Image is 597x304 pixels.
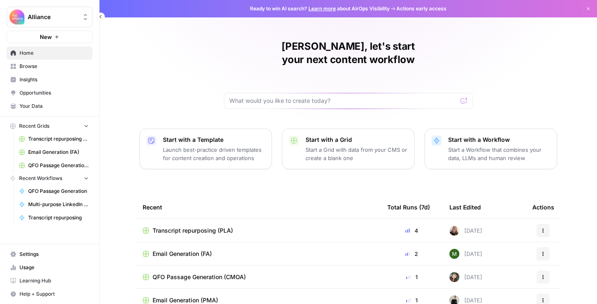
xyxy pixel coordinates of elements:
[19,76,89,83] span: Insights
[28,187,89,195] span: QFO Passage Generation
[163,136,265,144] p: Start with a Template
[449,226,459,236] img: dusy4e3dsucr7fztkxh4ejuaeihk
[7,31,92,43] button: New
[448,136,550,144] p: Start with a Workflow
[282,129,415,169] button: Start with a GridStart a Grid with data from your CMS or create a blank one
[387,226,436,235] div: 4
[19,264,89,271] span: Usage
[28,13,78,21] span: Alliance
[19,250,89,258] span: Settings
[19,89,89,97] span: Opportunities
[7,287,92,301] button: Help + Support
[7,100,92,113] a: Your Data
[15,132,92,146] a: Transcript repurposing (PLA)
[7,172,92,185] button: Recent Workflows
[19,102,89,110] span: Your Data
[449,249,459,259] img: l5bw1boy7i1vzeyb5kvp5qo3zmc4
[15,185,92,198] a: QFO Passage Generation
[7,120,92,132] button: Recent Grids
[449,196,481,219] div: Last Edited
[153,226,233,235] span: Transcript repurposing (PLA)
[163,146,265,162] p: Launch best-practice driven templates for content creation and operations
[19,175,62,182] span: Recent Workflows
[532,196,554,219] div: Actions
[15,198,92,211] a: Multi-purpose LinkedIn Workflow
[229,97,457,105] input: What would you like to create today?
[143,250,374,258] a: Email Generation (FA)
[15,211,92,224] a: Transcript repurposing
[7,46,92,60] a: Home
[28,162,89,169] span: QFO Passage Generation (CMOA)
[449,272,459,282] img: auytl9ei5tcnqodk4shm8exxpdku
[143,273,374,281] a: QFO Passage Generation (CMOA)
[449,249,482,259] div: [DATE]
[396,5,447,12] span: Actions early access
[7,73,92,86] a: Insights
[7,248,92,261] a: Settings
[143,226,374,235] a: Transcript repurposing (PLA)
[7,274,92,287] a: Learning Hub
[10,10,24,24] img: Alliance Logo
[308,5,336,12] a: Learn more
[224,40,473,66] h1: [PERSON_NAME], let's start your next content workflow
[28,135,89,143] span: Transcript repurposing (PLA)
[153,273,246,281] span: QFO Passage Generation (CMOA)
[15,159,92,172] a: QFO Passage Generation (CMOA)
[387,250,436,258] div: 2
[449,226,482,236] div: [DATE]
[19,49,89,57] span: Home
[153,250,212,258] span: Email Generation (FA)
[250,5,390,12] span: Ready to win AI search? about AirOps Visibility
[40,33,52,41] span: New
[28,201,89,208] span: Multi-purpose LinkedIn Workflow
[19,122,49,130] span: Recent Grids
[7,7,92,27] button: Workspace: Alliance
[387,196,430,219] div: Total Runs (7d)
[7,86,92,100] a: Opportunities
[28,214,89,221] span: Transcript repurposing
[449,272,482,282] div: [DATE]
[7,261,92,274] a: Usage
[7,60,92,73] a: Browse
[143,196,374,219] div: Recent
[19,290,89,298] span: Help + Support
[448,146,550,162] p: Start a Workflow that combines your data, LLMs and human review
[139,129,272,169] button: Start with a TemplateLaunch best-practice driven templates for content creation and operations
[306,136,408,144] p: Start with a Grid
[28,148,89,156] span: Email Generation (FA)
[15,146,92,159] a: Email Generation (FA)
[387,273,436,281] div: 1
[19,63,89,70] span: Browse
[19,277,89,285] span: Learning Hub
[306,146,408,162] p: Start a Grid with data from your CMS or create a blank one
[425,129,557,169] button: Start with a WorkflowStart a Workflow that combines your data, LLMs and human review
